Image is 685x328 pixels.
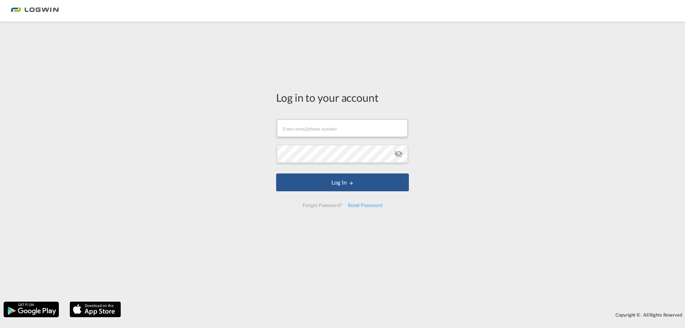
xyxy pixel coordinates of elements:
[3,301,60,318] img: google.png
[125,309,685,321] div: Copyright © . All Rights Reserved
[11,3,59,19] img: bc73a0e0d8c111efacd525e4c8ad7d32.png
[276,173,409,191] button: LOGIN
[277,119,408,137] input: Enter email/phone number
[69,301,122,318] img: apple.png
[300,199,345,212] div: Forgot Password?
[394,150,403,158] md-icon: icon-eye-off
[276,90,409,105] div: Log in to your account
[345,199,385,212] div: Reset Password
